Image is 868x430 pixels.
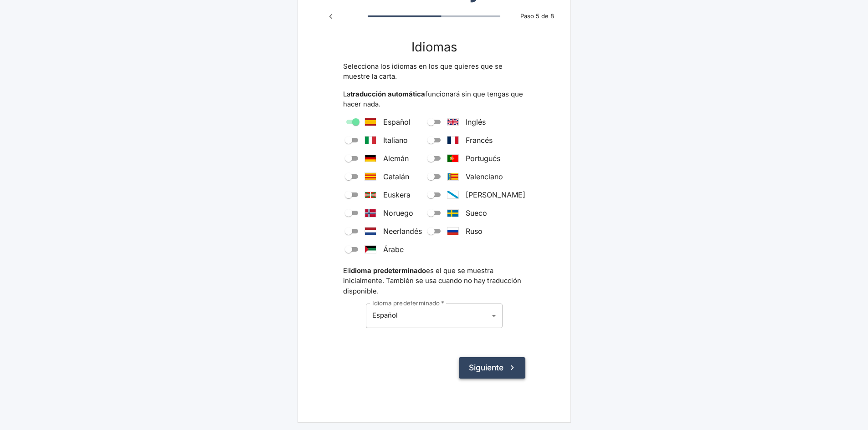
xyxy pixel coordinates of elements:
[350,90,425,98] strong: traducción automática
[343,266,525,296] p: El es el que se muestra inicialmente. También se usa cuando no hay traducción disponible.
[466,153,500,164] span: Portugués
[383,153,409,164] span: Alemán
[365,228,376,235] svg: The Netherlands
[466,226,483,237] span: Ruso
[365,246,376,253] svg: Saudi Arabia
[365,209,376,217] svg: Norway
[383,116,411,127] span: Español
[466,171,503,182] span: Valenciano
[466,189,525,200] span: [PERSON_NAME]
[459,357,525,378] button: Siguiente
[447,210,458,217] svg: Sweden
[383,226,422,237] span: Neerlandés
[322,8,339,25] button: Paso anterior
[365,118,376,126] svg: Spain
[365,192,376,198] svg: Euskadi
[466,116,486,127] span: Inglés
[447,228,458,235] svg: Russia
[365,173,376,180] svg: Catalonia
[383,207,413,218] span: Noruego
[372,299,444,308] label: Idioma predeterminado
[383,171,409,182] span: Catalán
[447,191,458,198] svg: Galicia
[365,155,376,162] svg: Germany
[447,173,458,180] svg: Valencia
[466,207,487,218] span: Sueco
[343,61,525,82] p: Selecciona los idiomas en los que quieres que se muestre la carta.
[349,267,426,275] strong: idioma predeterminado
[515,12,559,21] span: Paso 5 de 8
[466,135,493,146] span: Francés
[383,135,408,146] span: Italiano
[447,155,458,162] svg: Portugal
[343,40,525,54] h3: Idiomas
[383,189,411,200] span: Euskera
[383,244,404,255] span: Árabe
[447,137,458,144] svg: France
[365,137,376,144] svg: Italy
[372,311,398,319] span: Español
[343,89,525,110] p: La funcionará sin que tengas que hacer nada.
[447,119,458,125] svg: United Kingdom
